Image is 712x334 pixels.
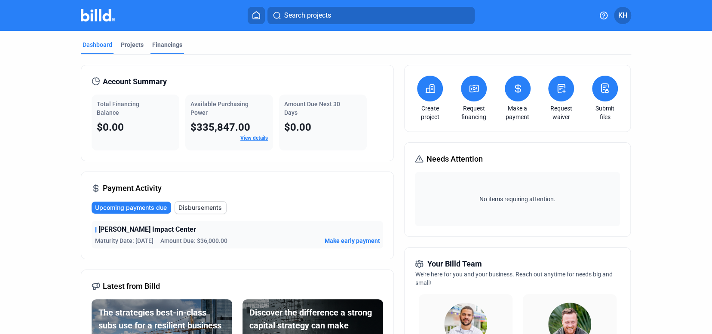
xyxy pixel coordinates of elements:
[83,40,112,49] div: Dashboard
[284,121,311,133] span: $0.00
[546,104,576,121] a: Request waiver
[618,10,627,21] span: KH
[267,7,475,24] button: Search projects
[98,224,196,235] span: [PERSON_NAME] Impact Center
[95,203,167,212] span: Upcoming payments due
[97,121,124,133] span: $0.00
[103,280,160,292] span: Latest from Billd
[178,203,222,212] span: Disbursements
[103,76,167,88] span: Account Summary
[95,236,153,245] span: Maturity Date: [DATE]
[97,101,139,116] span: Total Financing Balance
[590,104,620,121] a: Submit files
[415,104,445,121] a: Create project
[152,40,182,49] div: Financings
[249,306,376,332] div: Discover the difference a strong capital strategy can make
[324,236,380,245] button: Make early payment
[175,201,227,214] button: Disbursements
[81,9,115,21] img: Billd Company Logo
[121,40,144,49] div: Projects
[426,153,482,165] span: Needs Attention
[240,135,268,141] a: View details
[418,195,616,203] span: No items requiring attention.
[284,10,331,21] span: Search projects
[190,101,249,116] span: Available Purchasing Power
[103,182,162,194] span: Payment Activity
[503,104,533,121] a: Make a payment
[415,271,612,286] span: We're here for you and your business. Reach out anytime for needs big and small!
[190,121,250,133] span: $335,847.00
[92,202,171,214] button: Upcoming payments due
[98,306,225,332] div: The strategies best-in-class subs use for a resilient business
[160,236,227,245] span: Amount Due: $36,000.00
[284,101,340,116] span: Amount Due Next 30 Days
[614,7,631,24] button: KH
[427,258,482,270] span: Your Billd Team
[459,104,489,121] a: Request financing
